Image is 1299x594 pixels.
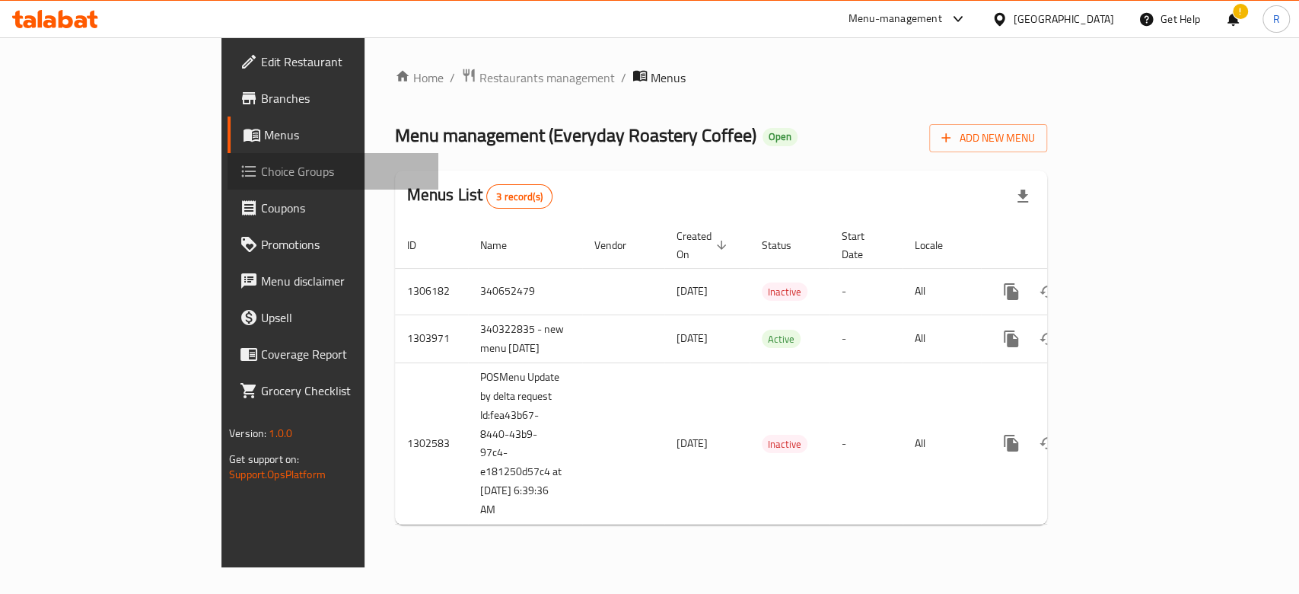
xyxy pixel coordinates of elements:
[261,345,426,363] span: Coverage Report
[407,236,436,254] span: ID
[228,336,438,372] a: Coverage Report
[621,69,626,87] li: /
[763,130,798,143] span: Open
[1030,425,1066,461] button: Change Status
[468,362,582,525] td: POSMenu Update by delta request Id:fea43b67-8440-43b9-97c4-e181250d57c4 at [DATE] 6:39:36 AM
[228,372,438,409] a: Grocery Checklist
[395,68,1047,88] nav: breadcrumb
[269,423,292,443] span: 1.0.0
[762,236,811,254] span: Status
[1014,11,1114,27] div: [GEOGRAPHIC_DATA]
[594,236,646,254] span: Vendor
[903,362,981,525] td: All
[762,283,807,301] span: Inactive
[829,315,903,362] td: -
[762,331,801,348] span: Active
[228,226,438,263] a: Promotions
[228,80,438,117] a: Branches
[677,227,731,263] span: Created On
[993,321,1030,357] button: more
[915,236,963,254] span: Locale
[407,184,552,209] h2: Menus List
[677,281,708,301] span: [DATE]
[229,449,299,469] span: Get support on:
[261,382,426,400] span: Grocery Checklist
[229,423,266,443] span: Version:
[261,235,426,254] span: Promotions
[395,222,1151,525] table: enhanced table
[1030,321,1066,357] button: Change Status
[395,118,756,152] span: Menu management ( Everyday Roastery Coffee )
[1030,273,1066,310] button: Change Status
[903,268,981,315] td: All
[229,465,326,484] a: Support.OpsPlatform
[261,53,426,71] span: Edit Restaurant
[468,268,582,315] td: 340652479
[677,433,708,453] span: [DATE]
[264,126,426,144] span: Menus
[261,89,426,107] span: Branches
[228,299,438,336] a: Upsell
[261,308,426,327] span: Upsell
[677,328,708,348] span: [DATE]
[842,227,884,263] span: Start Date
[486,184,552,209] div: Total records count
[903,315,981,362] td: All
[228,117,438,153] a: Menus
[228,153,438,190] a: Choice Groups
[479,69,615,87] span: Restaurants management
[487,190,552,204] span: 3 record(s)
[1004,178,1041,215] div: Export file
[993,425,1030,461] button: more
[829,362,903,525] td: -
[651,69,686,87] span: Menus
[762,436,807,453] span: Inactive
[228,263,438,299] a: Menu disclaimer
[261,162,426,180] span: Choice Groups
[763,128,798,146] div: Open
[450,69,455,87] li: /
[829,268,903,315] td: -
[228,190,438,226] a: Coupons
[1272,11,1279,27] span: R
[993,273,1030,310] button: more
[261,199,426,217] span: Coupons
[261,272,426,290] span: Menu disclaimer
[461,68,615,88] a: Restaurants management
[941,129,1035,148] span: Add New Menu
[228,43,438,80] a: Edit Restaurant
[480,236,527,254] span: Name
[929,124,1047,152] button: Add New Menu
[848,10,942,28] div: Menu-management
[762,283,807,301] div: Inactive
[468,315,582,362] td: 340322835 - new menu [DATE]
[981,222,1151,269] th: Actions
